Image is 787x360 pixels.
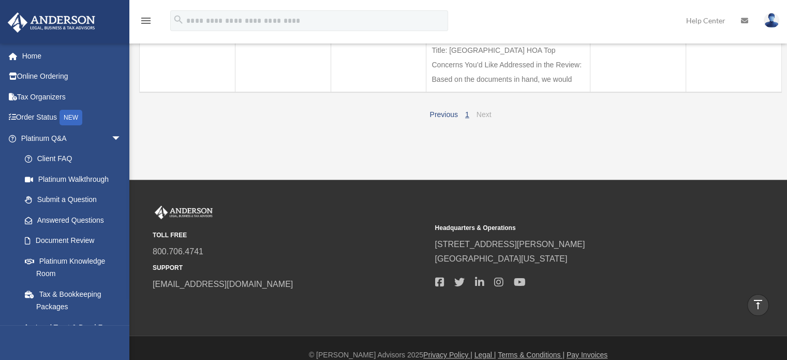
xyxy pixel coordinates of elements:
[7,66,137,87] a: Online Ordering
[140,18,152,27] a: menu
[590,8,686,92] td: Closed
[7,87,137,107] a: Tax Organizers
[153,206,215,219] img: Anderson Advisors Platinum Portal
[423,351,472,359] a: Privacy Policy |
[14,149,132,169] a: Client FAQ
[173,14,184,25] i: search
[752,298,764,311] i: vertical_align_top
[435,223,709,234] small: Headquarters & Operations
[435,240,585,249] a: [STREET_ADDRESS][PERSON_NAME]
[567,351,607,359] a: Pay Invoices
[331,8,426,92] td: Platinum Document Review [DATE] 16:36
[14,251,132,284] a: Platinum Knowledge Room
[7,107,137,128] a: Order StatusNEW
[14,210,127,231] a: Answered Questions
[764,13,779,28] img: User Pic
[153,230,427,241] small: TOLL FREE
[14,231,132,251] a: Document Review
[474,351,496,359] a: Legal |
[7,46,137,66] a: Home
[235,8,331,92] td: [DATE]
[153,263,427,273] small: SUPPORT
[426,8,590,92] td: Type of Document: HOA Documents Document Title: [GEOGRAPHIC_DATA] HOA Document Title: [GEOGRAPHIC...
[435,254,567,263] a: [GEOGRAPHIC_DATA][US_STATE]
[140,15,152,27] i: menu
[747,294,769,316] a: vertical_align_top
[14,190,132,210] a: Submit a Question
[111,128,132,149] span: arrow_drop_down
[153,280,293,289] a: [EMAIL_ADDRESS][DOMAIN_NAME]
[465,110,469,119] a: 1
[140,8,235,92] td: 01099403
[14,317,132,338] a: Land Trust & Deed Forum
[477,110,492,119] a: Next
[5,12,98,33] img: Anderson Advisors Platinum Portal
[429,110,457,119] a: Previous
[14,284,132,317] a: Tax & Bookkeeping Packages
[7,128,132,149] a: Platinum Q&Aarrow_drop_down
[686,8,782,92] td: Normal
[14,169,132,190] a: Platinum Walkthrough
[153,247,203,256] a: 800.706.4741
[498,351,565,359] a: Terms & Conditions |
[60,110,82,125] div: NEW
